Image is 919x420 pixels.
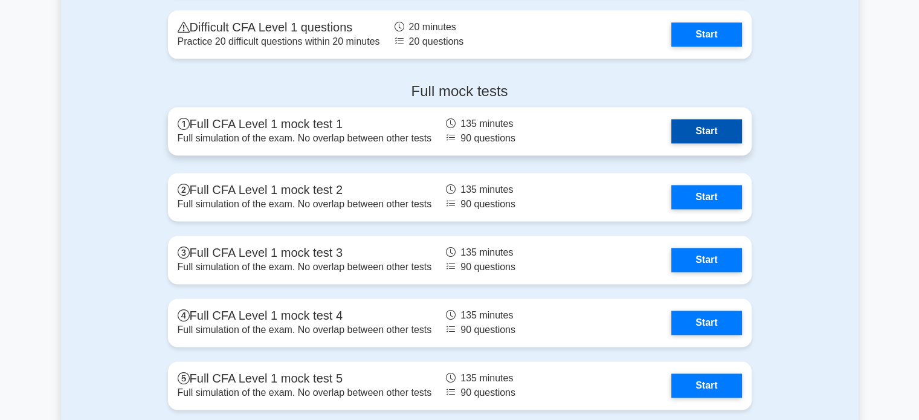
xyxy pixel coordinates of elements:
[671,311,741,335] a: Start
[671,248,741,272] a: Start
[671,373,741,398] a: Start
[671,119,741,143] a: Start
[168,83,752,100] h4: Full mock tests
[671,185,741,209] a: Start
[671,22,741,47] a: Start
